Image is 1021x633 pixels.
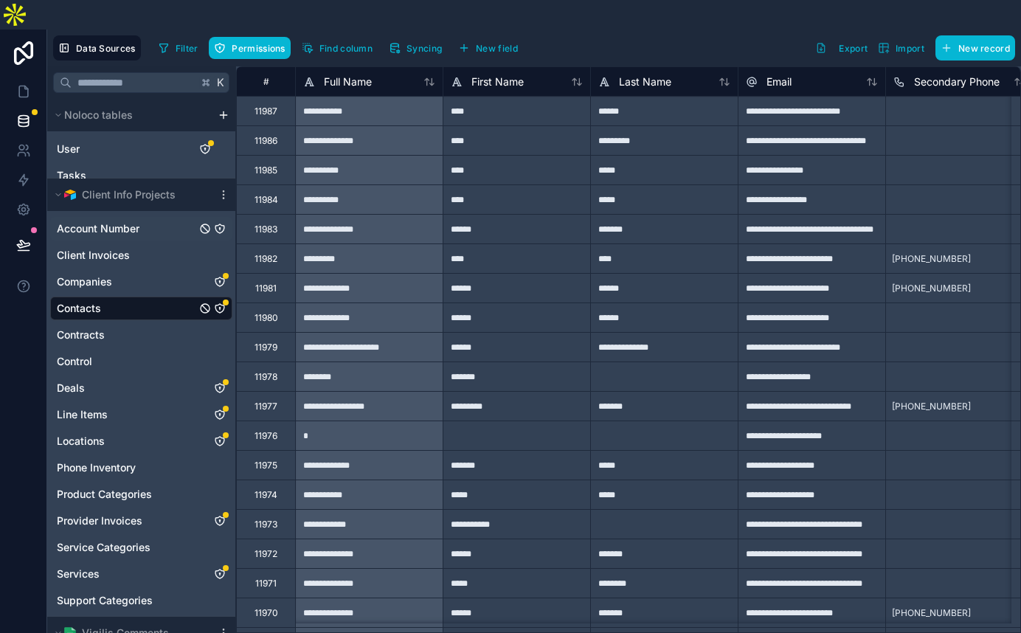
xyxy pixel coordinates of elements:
span: K [215,77,226,88]
a: New record [930,35,1015,60]
button: New field [453,37,523,59]
div: 11973 [255,519,277,530]
span: New record [958,43,1010,54]
span: Filter [176,43,198,54]
div: 11976 [255,430,277,442]
span: Syncing [406,43,442,54]
span: Import [896,43,924,54]
div: 11984 [255,194,278,206]
button: Data Sources [53,35,141,60]
button: New record [935,35,1015,60]
div: 11970 [255,607,278,619]
div: 11987 [255,106,277,117]
span: Export [839,43,868,54]
span: [PHONE_NUMBER] [892,401,971,412]
div: 11971 [255,578,277,589]
div: 11977 [255,401,277,412]
button: Export [810,35,873,60]
div: 11978 [255,371,277,383]
button: Syncing [384,37,447,59]
span: Last Name [619,75,671,89]
span: Data Sources [76,43,136,54]
a: Syncing [384,37,453,59]
span: Email [766,75,792,89]
span: Find column [319,43,373,54]
div: 11985 [255,165,277,176]
button: Filter [153,37,204,59]
div: 11982 [255,253,277,265]
div: 11974 [255,489,277,501]
div: # [248,76,284,87]
span: New field [476,43,518,54]
span: [PHONE_NUMBER] [892,607,971,619]
a: Permissions [209,37,296,59]
div: 11983 [255,224,277,235]
span: Permissions [232,43,285,54]
span: [PHONE_NUMBER] [892,253,971,265]
span: First Name [471,75,524,89]
div: 11986 [255,135,277,147]
span: Secondary Phone [914,75,1000,89]
div: 11972 [255,548,277,560]
button: Find column [297,37,378,59]
div: 11980 [255,312,278,324]
button: Import [873,35,930,60]
div: 11981 [255,283,277,294]
button: Permissions [209,37,290,59]
div: 11975 [255,460,277,471]
span: [PHONE_NUMBER] [892,283,971,294]
span: Full Name [324,75,372,89]
div: 11979 [255,342,277,353]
